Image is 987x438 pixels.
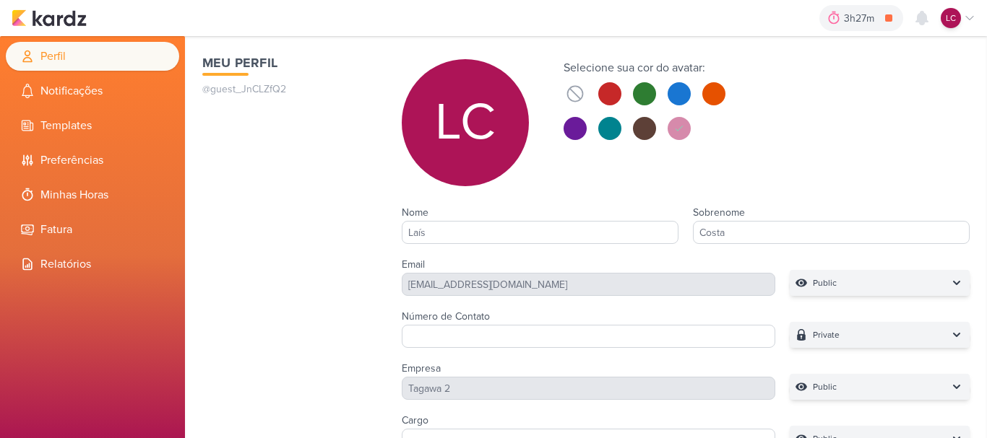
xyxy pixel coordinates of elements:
[813,328,840,342] p: Private
[402,206,428,219] label: Nome
[564,59,725,76] div: Selecione sua cor do avatar:
[6,250,179,279] li: Relatórios
[202,82,373,97] p: @guest_JnCLZfQ2
[402,310,490,323] label: Número de Contato
[402,414,428,426] label: Cargo
[6,111,179,140] li: Templates
[790,270,970,296] button: Public
[6,146,179,175] li: Preferências
[402,258,425,271] label: Email
[6,76,179,105] li: Notificações
[402,362,441,375] label: Empresa
[693,206,745,219] label: Sobrenome
[12,9,87,27] img: kardz.app
[946,12,956,25] p: LC
[844,11,879,26] div: 3h27m
[6,180,179,209] li: Minhas Horas
[813,276,837,290] p: Public
[6,215,179,244] li: Fatura
[6,42,179,71] li: Perfil
[790,374,970,400] button: Public
[202,53,373,73] h1: Meu Perfil
[402,59,529,186] div: Laís Costa
[813,380,837,394] p: Public
[790,322,970,348] button: Private
[435,97,496,149] p: LC
[402,273,776,296] div: [EMAIL_ADDRESS][DOMAIN_NAME]
[941,8,961,28] div: Laís Costa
